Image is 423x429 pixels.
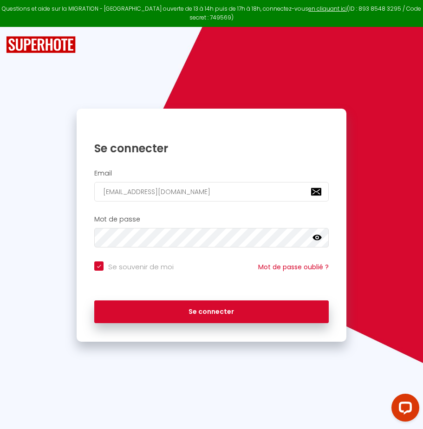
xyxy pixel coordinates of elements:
a: en cliquant ici [308,5,347,13]
h2: Mot de passe [94,215,329,223]
h1: Se connecter [94,141,329,156]
a: Mot de passe oublié ? [258,262,329,272]
input: Ton Email [94,182,329,201]
h2: Email [94,169,329,177]
img: SuperHote logo [6,36,76,53]
iframe: LiveChat chat widget [384,390,423,429]
button: Se connecter [94,300,329,324]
